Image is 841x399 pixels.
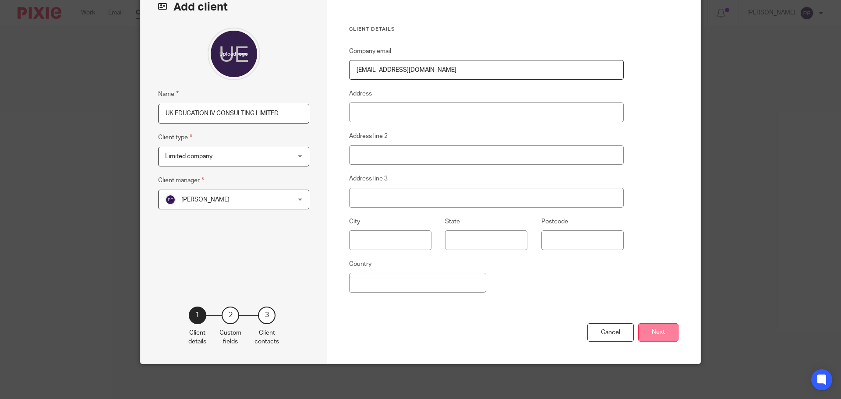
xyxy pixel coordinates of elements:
span: Limited company [165,153,212,159]
img: svg%3E [165,194,176,205]
p: Client contacts [254,328,279,346]
div: 3 [258,307,276,324]
label: Company email [349,47,391,56]
label: City [349,217,360,226]
label: Country [349,260,371,268]
label: Address [349,89,372,98]
div: Cancel [587,323,634,342]
button: Next [638,323,678,342]
p: Client details [188,328,206,346]
div: 1 [189,307,206,324]
label: Client manager [158,175,204,185]
div: 2 [222,307,239,324]
h3: Client details [349,26,624,33]
label: Postcode [541,217,568,226]
label: Name [158,89,179,99]
label: Address line 2 [349,132,388,141]
label: Client type [158,132,192,142]
span: [PERSON_NAME] [181,197,230,203]
p: Custom fields [219,328,241,346]
label: Address line 3 [349,174,388,183]
label: State [445,217,460,226]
